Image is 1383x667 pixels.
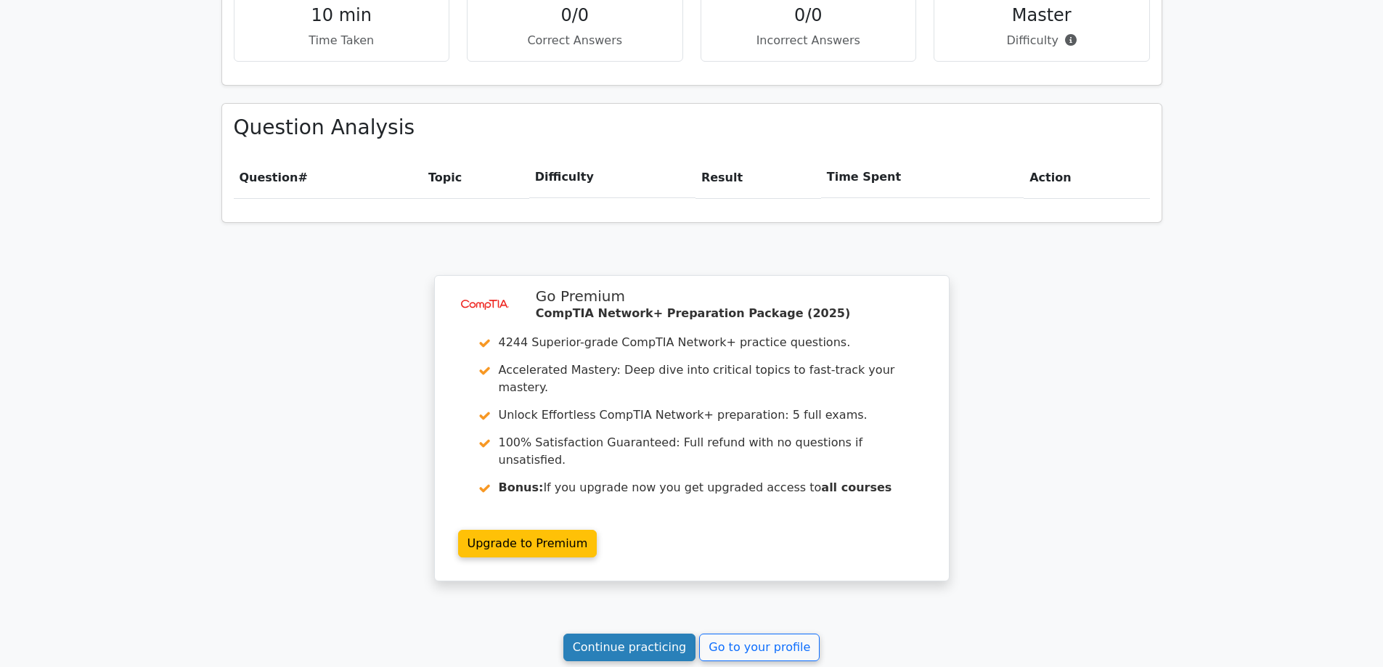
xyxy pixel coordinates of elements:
a: Upgrade to Premium [458,530,597,557]
h4: 0/0 [479,5,671,26]
h4: Master [946,5,1138,26]
p: Time Taken [246,32,438,49]
th: Time Spent [821,157,1024,198]
span: Question [240,171,298,184]
a: Go to your profile [699,634,820,661]
a: Continue practicing [563,634,696,661]
h4: 0/0 [713,5,905,26]
p: Correct Answers [479,32,671,49]
th: Difficulty [529,157,695,198]
h3: Question Analysis [234,115,1150,140]
th: Result [695,157,821,198]
p: Difficulty [946,32,1138,49]
th: Topic [423,157,529,198]
th: Action [1024,157,1149,198]
th: # [234,157,423,198]
p: Incorrect Answers [713,32,905,49]
h4: 10 min [246,5,438,26]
